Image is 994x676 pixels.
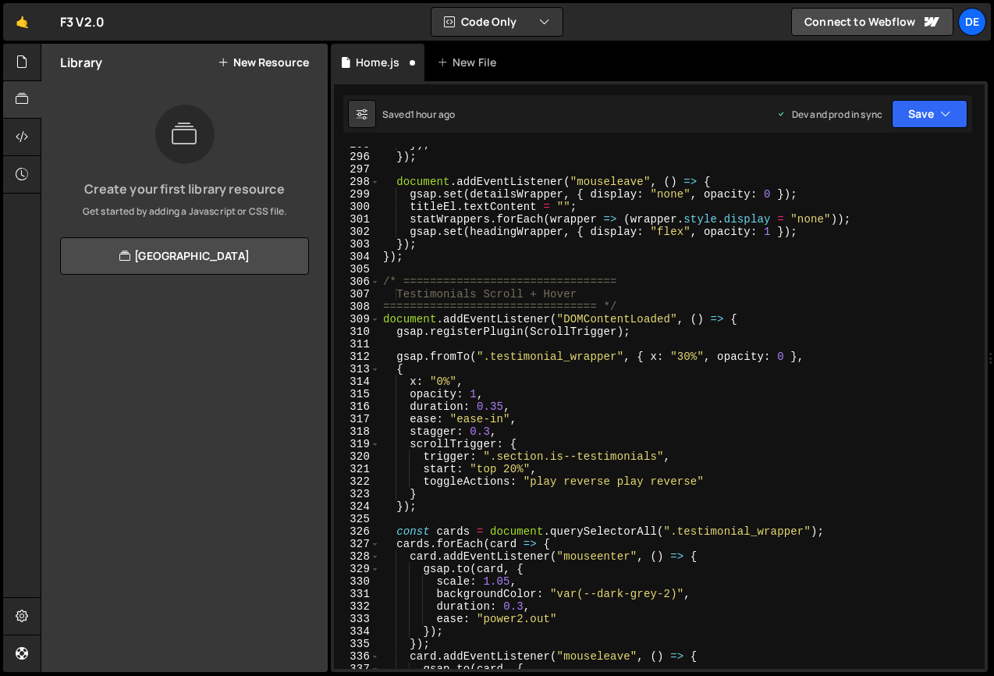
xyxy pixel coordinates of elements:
div: 321 [334,463,380,475]
div: 302 [334,226,380,238]
a: Connect to Webflow [791,8,953,36]
div: 296 [334,151,380,163]
a: De [958,8,986,36]
div: 334 [334,625,380,638]
div: 305 [334,263,380,276]
div: 332 [334,600,380,613]
div: 314 [334,375,380,388]
div: 311 [334,338,380,350]
div: 315 [334,388,380,400]
div: 313 [334,363,380,375]
div: 326 [334,525,380,538]
div: 308 [334,301,380,313]
div: 316 [334,400,380,413]
div: 319 [334,438,380,450]
div: 329 [334,563,380,575]
div: Saved [382,108,455,121]
div: 327 [334,538,380,550]
div: 300 [334,201,380,213]
div: 1 hour ago [410,108,456,121]
div: 297 [334,163,380,176]
div: 309 [334,313,380,326]
div: New File [437,55,502,70]
div: 312 [334,350,380,363]
div: 317 [334,413,380,425]
div: 331 [334,588,380,600]
div: 299 [334,188,380,201]
div: 325 [334,513,380,525]
p: Get started by adding a Javascript or CSS file. [54,205,315,219]
div: 307 [334,288,380,301]
div: 324 [334,500,380,513]
div: 298 [334,176,380,188]
button: Save [892,100,967,128]
div: 320 [334,450,380,463]
div: 306 [334,276,380,288]
div: 328 [334,550,380,563]
div: F3 V2.0 [60,12,105,31]
button: New Resource [218,56,309,69]
div: 301 [334,213,380,226]
div: 323 [334,488,380,500]
div: 322 [334,475,380,488]
div: 318 [334,425,380,438]
a: 🤙 [3,3,41,41]
div: Home.js [356,55,399,70]
button: Code Only [431,8,563,36]
div: 336 [334,650,380,663]
div: 304 [334,251,380,263]
div: 303 [334,238,380,251]
h3: Create your first library resource [54,183,315,195]
div: 330 [334,575,380,588]
div: 310 [334,326,380,338]
div: 337 [334,663,380,675]
h2: Library [60,54,102,71]
div: Dev and prod in sync [776,108,882,121]
div: 335 [334,638,380,650]
a: [GEOGRAPHIC_DATA] [60,237,309,275]
div: 333 [334,613,380,625]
